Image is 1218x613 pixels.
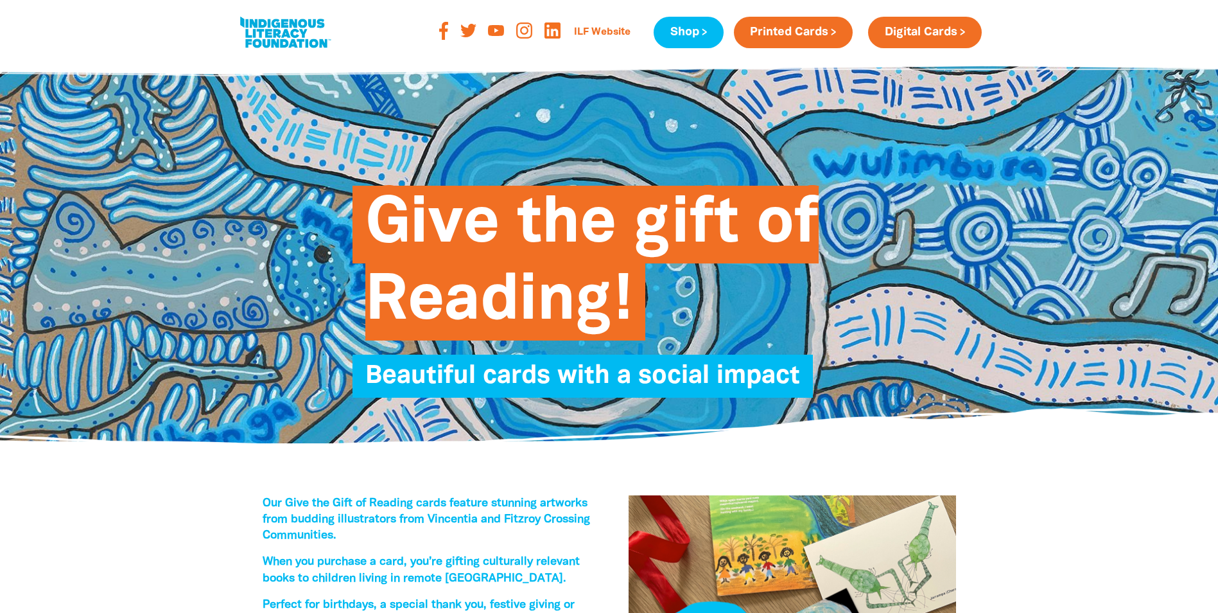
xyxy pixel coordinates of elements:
[488,25,504,37] img: youtube-orange-svg-1-cecf-3-svg-a15d69.svg
[263,556,580,583] span: When you purchase a card, you’re gifting culturally relevant books to children living in remote [...
[544,22,561,39] img: linked-in-logo-orange-png-93c920.png
[365,364,800,398] span: Beautiful cards with a social impact
[263,498,590,541] span: Our Give the Gift of Reading cards feature stunning artworks from budding illustrators from Vince...
[566,22,638,43] a: ILF Website
[439,22,448,40] img: facebook-orange-svg-2-f-729-e-svg-b526d2.svg
[460,24,476,37] img: twitter-orange-svg-6-e-077-d-svg-0f359f.svg
[365,195,819,341] span: Give the gift of Reading!
[654,17,723,48] a: Shop
[516,22,532,39] img: instagram-orange-svg-816-f-67-svg-8d2e35.svg
[868,17,981,48] a: Digital Cards
[734,17,853,48] a: Printed Cards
